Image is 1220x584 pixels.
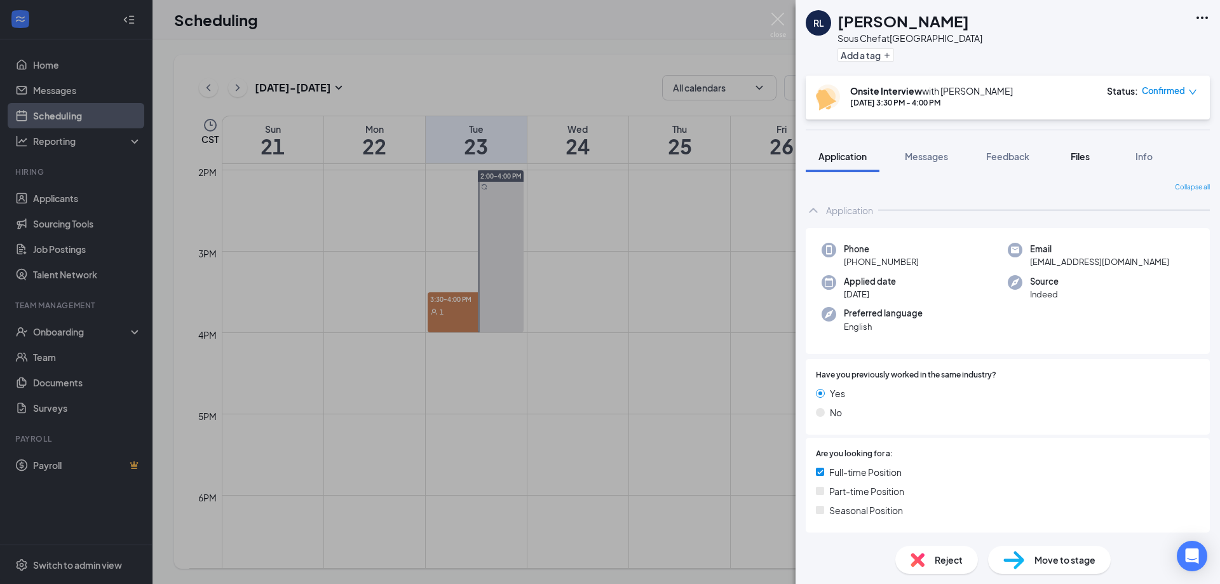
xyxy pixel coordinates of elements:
div: Status : [1107,85,1138,97]
span: Full-time Position [829,465,902,479]
span: [DATE] [844,288,896,301]
span: No [830,405,842,419]
span: down [1188,88,1197,97]
h1: [PERSON_NAME] [837,10,969,32]
span: Email [1030,243,1169,255]
span: Preferred language [844,307,923,320]
span: Indeed [1030,288,1059,301]
svg: ChevronUp [806,203,821,218]
div: with [PERSON_NAME] [850,85,1013,97]
svg: Ellipses [1195,10,1210,25]
span: Confirmed [1142,85,1185,97]
span: Files [1071,151,1090,162]
span: Seasonal Position [829,503,903,517]
b: Onsite Interview [850,85,922,97]
span: Yes [830,386,845,400]
span: Have you previously worked in the same industry? [816,369,996,381]
span: [EMAIL_ADDRESS][DOMAIN_NAME] [1030,255,1169,268]
span: Phone [844,243,919,255]
span: Applied date [844,275,896,288]
div: RL [813,17,824,29]
span: Info [1135,151,1153,162]
span: Feedback [986,151,1029,162]
svg: Plus [883,51,891,59]
span: Messages [905,151,948,162]
span: Application [818,151,867,162]
span: [PHONE_NUMBER] [844,255,919,268]
span: Are you looking for a: [816,448,893,460]
button: PlusAdd a tag [837,48,894,62]
span: Part-time Position [829,484,904,498]
div: [DATE] 3:30 PM - 4:00 PM [850,97,1013,108]
span: Source [1030,275,1059,288]
div: Application [826,204,873,217]
span: Reject [935,553,963,567]
div: Open Intercom Messenger [1177,541,1207,571]
span: English [844,320,923,333]
span: Move to stage [1034,553,1095,567]
div: Sous Chef at [GEOGRAPHIC_DATA] [837,32,982,44]
span: Collapse all [1175,182,1210,193]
